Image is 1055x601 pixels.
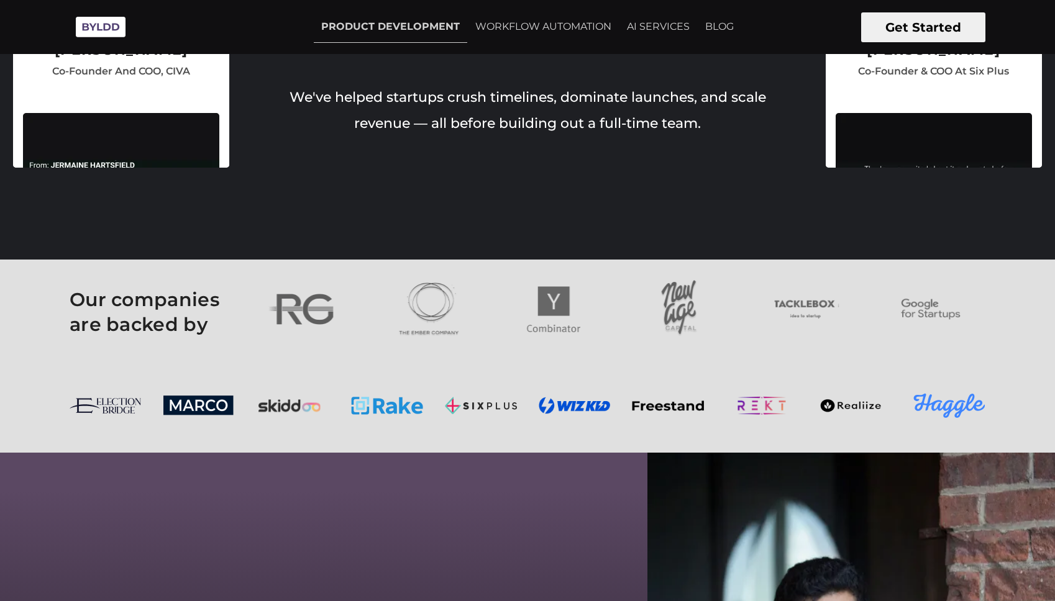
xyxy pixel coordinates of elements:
img: Marco [268,278,338,340]
img: Google for start ups [896,278,966,340]
img: Marco [163,395,234,415]
img: election [70,398,141,413]
img: skiddo [913,393,985,418]
a: PRODUCT DEVELOPMENT [314,11,467,43]
img: election [820,398,884,413]
img: freestand [726,379,798,433]
img: sixplus [539,397,611,414]
img: election-bridge [519,278,589,340]
img: wizkid [770,278,840,340]
a: WORKFLOW AUTOMATION [468,11,619,42]
img: election-bridge [445,397,517,414]
p: Co-Founder And COO, CIVA [52,68,190,75]
img: wizkid [632,400,704,412]
img: Byldd - Product Development Company [70,10,132,44]
img: election [257,398,321,413]
button: Get Started [861,12,985,42]
img: rake [351,397,423,415]
a: AI SERVICES [619,11,697,42]
img: rake [394,278,464,340]
img: sixplus [645,278,715,340]
p: Co-Founder & COO At Six Plus [858,68,1009,75]
p: We've helped startups crush timelines, dominate launches, and scale revenue — all before building... [279,84,776,137]
h2: Our companies are backed by [70,287,256,350]
a: BLOG [698,11,741,42]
